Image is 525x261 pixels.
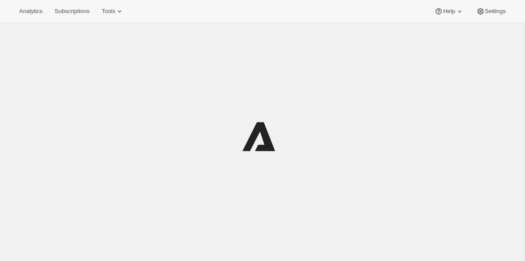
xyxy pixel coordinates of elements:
[49,5,95,17] button: Subscriptions
[471,5,511,17] button: Settings
[96,5,129,17] button: Tools
[102,8,115,15] span: Tools
[429,5,469,17] button: Help
[443,8,455,15] span: Help
[55,8,89,15] span: Subscriptions
[485,8,506,15] span: Settings
[14,5,48,17] button: Analytics
[19,8,42,15] span: Analytics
